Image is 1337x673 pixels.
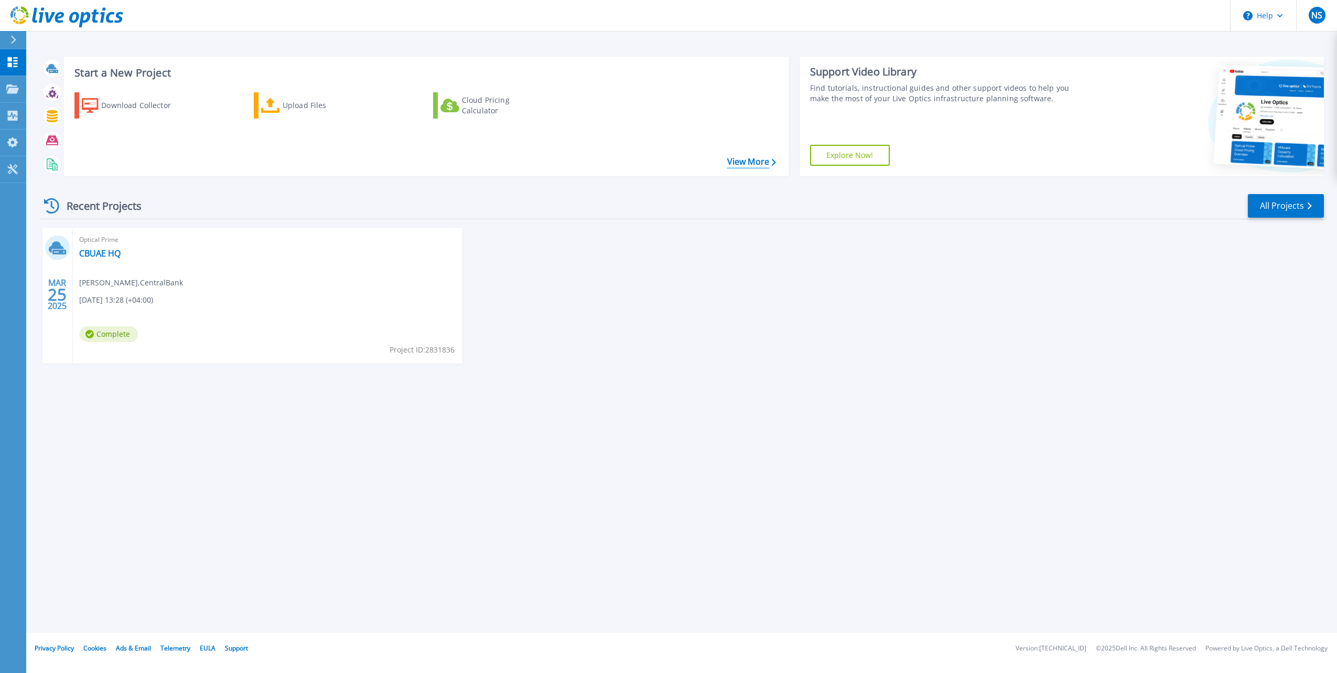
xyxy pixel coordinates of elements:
h3: Start a New Project [74,67,775,79]
div: Recent Projects [40,193,156,219]
span: Optical Prime [79,234,456,245]
a: View More [727,157,776,167]
div: Download Collector [101,95,185,116]
span: Project ID: 2831836 [390,344,455,356]
a: EULA [200,644,215,653]
a: Upload Files [254,92,371,119]
a: Cloud Pricing Calculator [433,92,550,119]
a: Privacy Policy [35,644,74,653]
span: NS [1311,11,1322,19]
a: Download Collector [74,92,191,119]
div: Find tutorials, instructional guides and other support videos to help you make the most of your L... [810,83,1081,104]
li: Version: [TECHNICAL_ID] [1016,645,1086,652]
a: Ads & Email [116,644,151,653]
span: 25 [48,290,67,299]
span: [PERSON_NAME] , CentralBank [79,277,183,289]
a: Explore Now! [810,145,890,166]
span: Complete [79,326,138,342]
div: MAR 2025 [47,275,67,314]
a: All Projects [1248,194,1324,218]
a: Support [225,644,248,653]
div: Support Video Library [810,65,1081,79]
div: Upload Files [283,95,366,116]
a: CBUAE HQ [79,248,121,259]
div: Cloud Pricing Calculator [462,95,546,116]
li: Powered by Live Optics, a Dell Technology [1205,645,1328,652]
a: Telemetry [160,644,190,653]
li: © 2025 Dell Inc. All Rights Reserved [1096,645,1196,652]
a: Cookies [83,644,106,653]
span: [DATE] 13:28 (+04:00) [79,294,153,306]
